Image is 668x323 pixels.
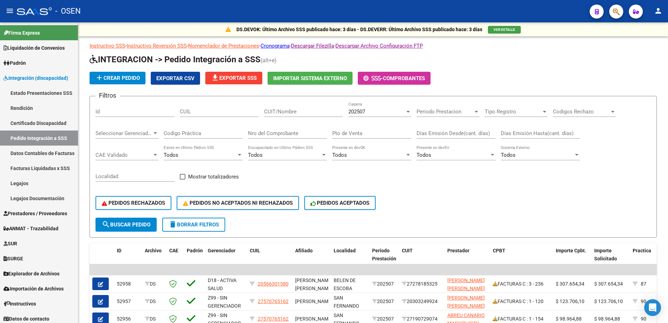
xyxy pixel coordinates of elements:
[334,248,356,253] span: Localidad
[162,218,225,232] button: Borrar Filtros
[3,29,40,37] span: Firma Express
[493,248,505,253] span: CPBT
[156,75,194,82] span: Exportar CSV
[261,57,277,64] span: (alt+e)
[644,299,661,316] div: Open Intercom Messenger
[95,91,120,100] h3: Filtros
[447,295,485,309] span: [PERSON_NAME] [PERSON_NAME]
[295,278,334,291] span: [PERSON_NAME], [PERSON_NAME]
[335,43,423,49] a: Descargar Archivo Configuración FTP
[184,243,205,274] datatable-header-cell: Padrón
[169,248,178,253] span: CAE
[236,26,482,33] p: DS.DEVOK: Último Archivo SSS publicado hace: 3 días - DS.DEVERR: Último Archivo SSS publicado hac...
[372,315,396,323] div: 202507
[169,222,219,228] span: Borrar Filtros
[556,299,584,304] span: $ 123.706,10
[372,280,396,288] div: 202507
[261,43,290,49] a: Cronograma
[445,243,490,274] datatable-header-cell: Prestador
[145,248,162,253] span: Archivo
[188,173,239,181] span: Mostrar totalizadores
[556,281,584,287] span: $ 307.654,34
[95,152,152,158] span: CAE Validado
[102,222,150,228] span: Buscar Pedido
[6,7,14,15] mat-icon: menu
[3,225,58,232] span: ANMAT - Trazabilidad
[331,243,369,274] datatable-header-cell: Localidad
[633,248,651,253] span: Practica
[169,220,177,229] mat-icon: delete
[3,74,68,82] span: Integración (discapacidad)
[258,316,289,322] span: 27570765162
[630,243,654,274] datatable-header-cell: Practica
[3,59,26,67] span: Padrón
[447,278,485,291] span: [PERSON_NAME] [PERSON_NAME]
[117,315,139,323] div: 52956
[3,315,49,323] span: Datos de contacto
[211,73,219,82] mat-icon: file_download
[3,210,67,217] span: Prestadores / Proveedores
[208,295,241,309] span: Z99 - SIN GERENCIADOR
[3,300,36,308] span: Instructivos
[117,280,139,288] div: 52958
[142,243,166,274] datatable-header-cell: Archivo
[556,316,582,322] span: $ 98.964,88
[95,218,157,232] button: Buscar Pedido
[363,75,383,82] span: -
[102,200,165,206] span: PEDIDOS RECHAZADOS
[268,72,353,85] button: Importar Sistema Externo
[417,108,473,115] span: Periodo Prestacion
[250,248,260,253] span: CUIL
[493,297,550,306] div: FACTURAS C : 1 - 120
[383,75,425,82] span: Comprobantes
[402,297,442,306] div: 20303249924
[553,243,591,274] datatable-header-cell: Importe Cpbt.
[273,75,347,82] span: Importar Sistema Externo
[188,43,259,49] a: Nomenclador de Prestaciones
[90,42,657,50] p: - - - - -
[248,152,263,158] span: Todos
[594,248,617,261] span: Importe Solicitado
[311,200,370,206] span: PEDIDOS ACEPTADOS
[164,152,178,158] span: Todos
[295,299,333,304] span: [PERSON_NAME]
[556,248,586,253] span: Importe Cpbt.
[490,243,553,274] datatable-header-cell: CPBT
[208,248,235,253] span: Gerenciador
[641,281,646,287] span: 87
[183,200,293,206] span: PEDIDOS NO ACEPTADOS NI RECHAZADOS
[291,43,334,49] a: Descargar Filezilla
[654,7,662,15] mat-icon: person
[295,248,313,253] span: Afiliado
[117,297,139,306] div: 52957
[493,280,550,288] div: FACTURAS C : 3 - 236
[3,255,23,262] span: SURGE
[90,72,145,84] button: Crear Pedido
[102,220,110,229] mat-icon: search
[295,316,333,322] span: [PERSON_NAME]
[55,3,81,19] span: - OSEN
[258,299,289,304] span: 27570765162
[372,297,396,306] div: 202507
[334,295,359,309] span: SAN FERNANDO
[493,315,550,323] div: FACTURAS C : 1 - 154
[372,248,396,261] span: Período Prestación
[641,316,646,322] span: 90
[493,28,515,31] span: VER DETALLE
[166,243,184,274] datatable-header-cell: CAE
[304,196,376,210] button: PEDIDOS ACEPTADOS
[399,243,445,274] datatable-header-cell: CUIT
[211,75,257,81] span: Exportar SSS
[187,248,203,253] span: Padrón
[95,73,104,82] mat-icon: add
[447,248,469,253] span: Prestador
[117,248,121,253] span: ID
[594,316,620,322] span: $ 98.964,88
[292,243,331,274] datatable-header-cell: Afiliado
[3,44,65,52] span: Liquidación de Convenios
[205,72,262,84] button: Exportar SSS
[334,278,356,291] span: BELEN DE ESCOBA
[151,72,200,85] button: Exportar CSV
[3,270,59,278] span: Explorador de Archivos
[247,243,292,274] datatable-header-cell: CUIL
